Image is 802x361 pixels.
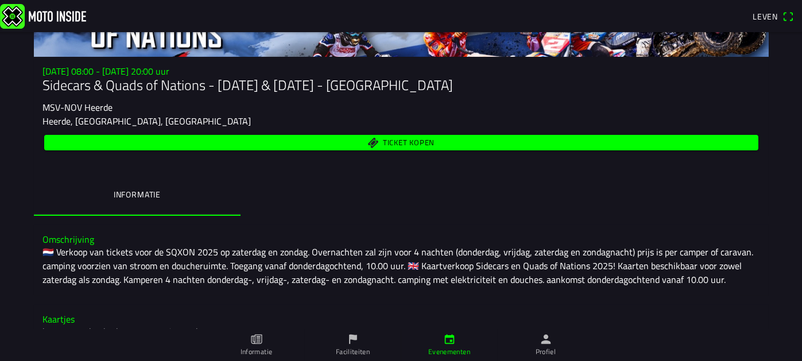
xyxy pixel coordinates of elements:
font: Informatie [241,346,273,357]
ion-icon: kalender [443,333,456,346]
font: Informatie [113,188,160,200]
font: MSV-NOV Heerde [43,100,113,114]
font: Omschrijving [43,232,95,246]
font: Ticket kopen [382,137,434,148]
font: Leven [753,10,778,22]
a: Levenqr-scanner [747,6,800,26]
font: kamperen, donderdag 10.00 uur/maandag 10.00 uur [43,325,248,339]
font: € 150,00 [724,325,760,339]
font: Evenementen [428,346,470,357]
font: Faciliteiten [336,346,370,357]
font: 🇳🇱 Verkoop van tickets voor de SQXON 2025 op zaterdag en zondag. Overnachten zal zijn voor 4 nach... [43,245,756,286]
ion-icon: persoon [540,333,552,346]
ion-icon: vlag [347,333,359,346]
font: Sidecars & Quads of Nations - [DATE] & [DATE] - [GEOGRAPHIC_DATA] [43,75,454,95]
font: Profiel [536,346,556,357]
font: Kaartjes [43,312,75,326]
font: Heerde, [GEOGRAPHIC_DATA], [GEOGRAPHIC_DATA] [43,114,251,128]
ion-icon: papier [250,333,263,346]
font: [DATE] 08:00 - [DATE] 20:00 uur [43,64,170,78]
